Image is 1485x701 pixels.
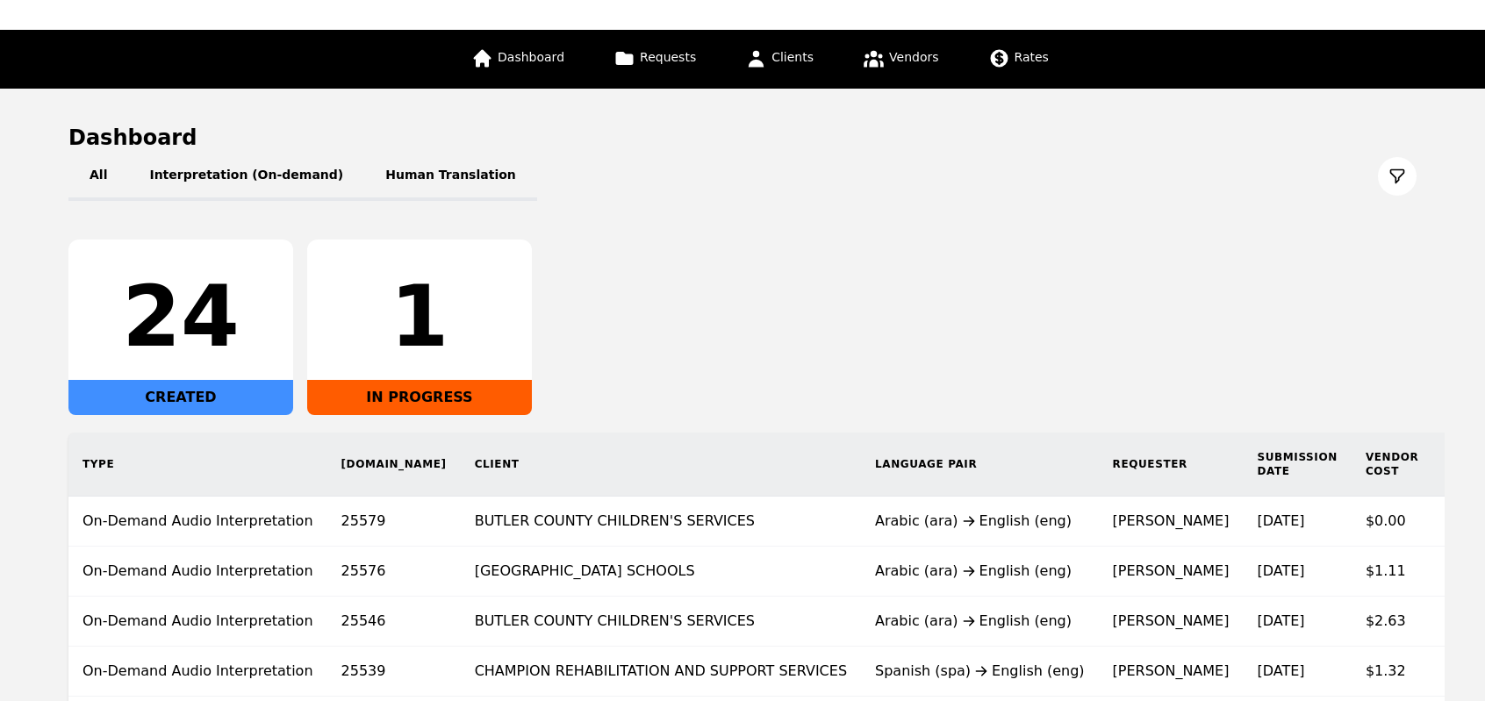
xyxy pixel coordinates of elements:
th: Requester [1099,433,1244,497]
th: [DOMAIN_NAME] [327,433,461,497]
th: Submission Date [1243,433,1351,497]
time: [DATE] [1257,662,1304,679]
td: [PERSON_NAME] [1099,547,1244,597]
div: Arabic (ara) English (eng) [875,511,1085,532]
th: Language Pair [861,433,1099,497]
div: IN PROGRESS [307,380,532,415]
div: 1 [321,275,518,359]
span: Dashboard [498,50,564,64]
span: Requests [640,50,696,64]
td: [PERSON_NAME] [1099,497,1244,547]
div: Arabic (ara) English (eng) [875,611,1085,632]
div: Arabic (ara) English (eng) [875,561,1085,582]
button: Interpretation (On-demand) [128,152,364,201]
td: On-Demand Audio Interpretation [68,547,327,597]
a: Dashboard [461,30,575,89]
td: 25539 [327,647,461,697]
td: $0.00 [1352,497,1433,547]
time: [DATE] [1257,562,1304,579]
td: CHAMPION REHABILITATION AND SUPPORT SERVICES [461,647,861,697]
button: Human Translation [364,152,537,201]
time: [DATE] [1257,612,1304,629]
td: $1.32 [1352,647,1433,697]
td: [PERSON_NAME] [1099,647,1244,697]
h1: Dashboard [68,124,1417,152]
div: CREATED [68,380,293,415]
span: Vendors [889,50,938,64]
td: On-Demand Audio Interpretation [68,647,327,697]
div: 24 [82,275,279,359]
td: [PERSON_NAME] [1099,597,1244,647]
a: Vendors [852,30,949,89]
button: All [68,152,128,201]
button: Filter [1378,157,1417,196]
time: [DATE] [1257,512,1304,529]
td: 25579 [327,497,461,547]
th: Client [461,433,861,497]
td: $1.11 [1352,547,1433,597]
td: 25576 [327,547,461,597]
td: On-Demand Audio Interpretation [68,497,327,547]
td: On-Demand Audio Interpretation [68,597,327,647]
td: 25546 [327,597,461,647]
div: Spanish (spa) English (eng) [875,661,1085,682]
td: BUTLER COUNTY CHILDREN'S SERVICES [461,497,861,547]
td: BUTLER COUNTY CHILDREN'S SERVICES [461,597,861,647]
a: Rates [978,30,1059,89]
td: $2.63 [1352,597,1433,647]
th: Vendor Cost [1352,433,1433,497]
a: Requests [603,30,707,89]
th: Type [68,433,327,497]
a: Clients [735,30,824,89]
span: Rates [1015,50,1049,64]
span: Clients [771,50,814,64]
td: [GEOGRAPHIC_DATA] SCHOOLS [461,547,861,597]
